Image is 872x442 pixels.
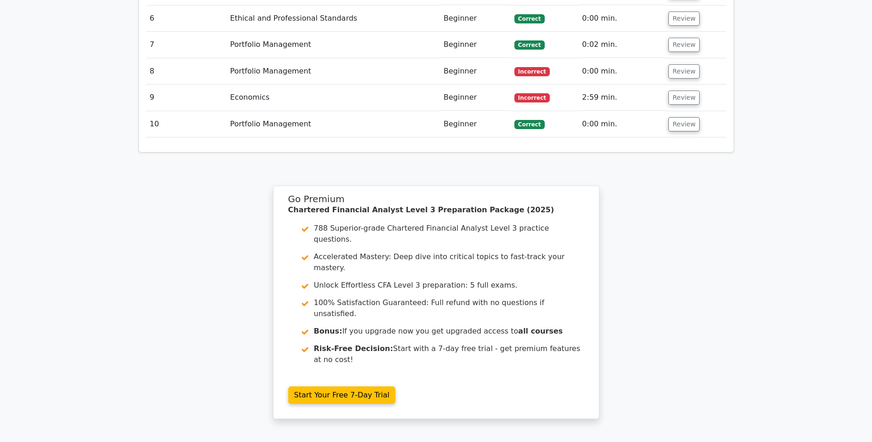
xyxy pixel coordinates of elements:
td: 7 [146,32,227,58]
td: Beginner [440,6,511,32]
span: Correct [514,14,544,23]
span: Incorrect [514,93,550,102]
button: Review [668,38,700,52]
td: Portfolio Management [227,58,440,85]
td: 6 [146,6,227,32]
td: 0:00 min. [578,111,665,137]
td: 9 [146,85,227,111]
button: Review [668,117,700,131]
td: Beginner [440,111,511,137]
td: Economics [227,85,440,111]
span: Correct [514,120,544,129]
td: Ethical and Professional Standards [227,6,440,32]
td: Portfolio Management [227,32,440,58]
td: 10 [146,111,227,137]
td: 0:00 min. [578,6,665,32]
td: 0:02 min. [578,32,665,58]
td: 0:00 min. [578,58,665,85]
td: 8 [146,58,227,85]
td: 2:59 min. [578,85,665,111]
button: Review [668,64,700,79]
td: Portfolio Management [227,111,440,137]
a: Start Your Free 7-Day Trial [288,386,396,404]
button: Review [668,11,700,26]
td: Beginner [440,32,511,58]
span: Incorrect [514,67,550,76]
span: Correct [514,40,544,50]
td: Beginner [440,58,511,85]
button: Review [668,91,700,105]
td: Beginner [440,85,511,111]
